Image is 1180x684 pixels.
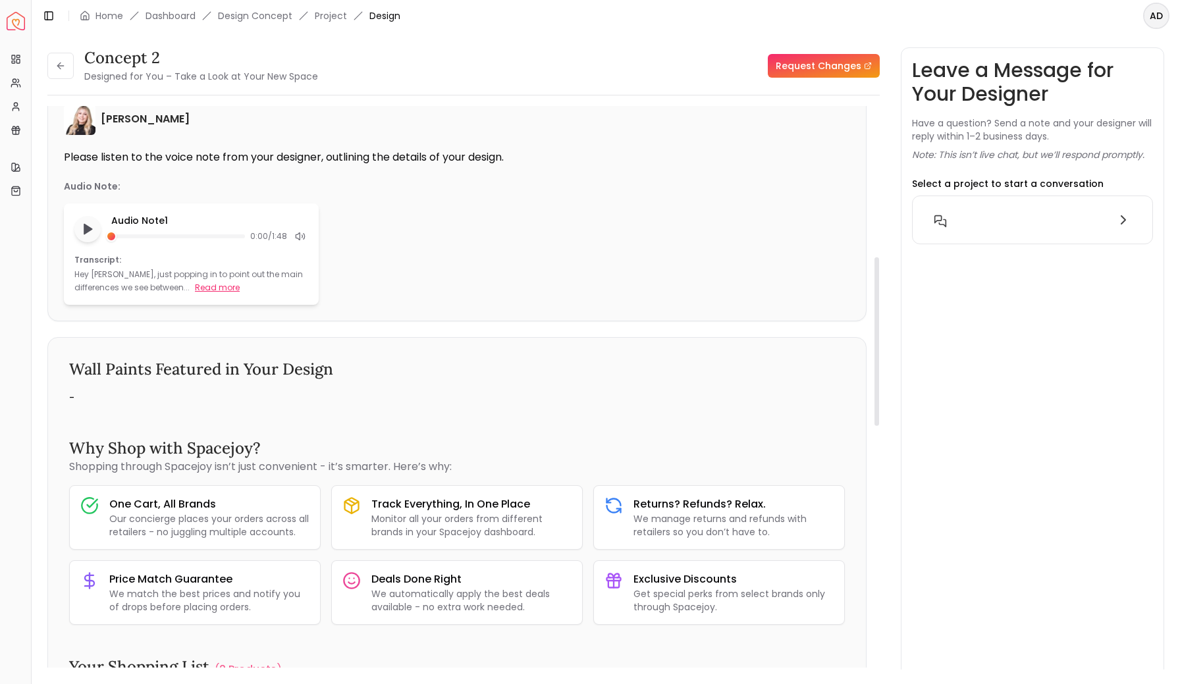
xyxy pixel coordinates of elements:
[69,438,845,459] h3: Why Shop with Spacejoy?
[101,111,190,127] h6: [PERSON_NAME]
[215,662,282,677] a: (2 Products )
[371,496,572,512] h3: Track Everything, In One Place
[7,12,25,30] a: Spacejoy
[1143,3,1169,29] button: AD
[219,662,277,677] p: 2 Products
[315,9,347,22] a: Project
[69,656,209,677] h3: Your Shopping List
[633,587,834,614] p: Get special perks from select brands only through Spacejoy.
[74,269,303,293] p: Hey [PERSON_NAME], just popping in to point out the main differences we see between...
[69,359,845,380] h3: Wall Paints Featured in Your Design
[109,512,309,539] p: Our concierge places your orders across all retailers - no juggling multiple accounts.
[109,587,309,614] p: We match the best prices and notify you of drops before placing orders.
[369,9,400,22] span: Design
[250,231,287,242] span: 0:00 / 1:48
[633,496,834,512] h3: Returns? Refunds? Relax.
[371,571,572,587] h3: Deals Done Right
[74,216,101,242] button: Play audio note
[195,281,240,294] button: Read more
[95,9,123,22] a: Home
[74,255,308,265] p: Transcript:
[80,9,400,22] nav: breadcrumb
[912,59,1153,106] h3: Leave a Message for Your Designer
[84,70,318,83] small: Designed for You – Take a Look at Your New Space
[912,117,1153,143] p: Have a question? Send a note and your designer will reply within 1–2 business days.
[64,151,850,164] p: Please listen to the voice note from your designer, outlining the details of your design.
[633,512,834,539] p: We manage returns and refunds with retailers so you don’t have to.
[109,496,309,512] h3: One Cart, All Brands
[84,47,318,68] h3: concept 2
[912,177,1104,190] p: Select a project to start a conversation
[111,214,308,227] p: Audio Note 1
[7,12,25,30] img: Spacejoy Logo
[633,571,834,587] h3: Exclusive Discounts
[1144,4,1168,28] span: AD
[109,571,309,587] h3: Price Match Guarantee
[146,9,196,22] a: Dashboard
[371,587,572,614] p: We automatically apply the best deals available - no extra work needed.
[69,459,845,475] p: Shopping through Spacejoy isn’t just convenient - it’s smarter. Here’s why:
[371,512,572,539] p: Monitor all your orders from different brands in your Spacejoy dashboard.
[768,54,880,78] a: Request Changes
[292,228,308,244] div: Mute audio
[218,9,292,22] li: Design Concept
[69,390,845,406] div: -
[912,148,1144,161] p: Note: This isn’t live chat, but we’ll respond promptly.
[64,103,95,135] img: Hannah James
[64,180,121,193] p: Audio Note:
